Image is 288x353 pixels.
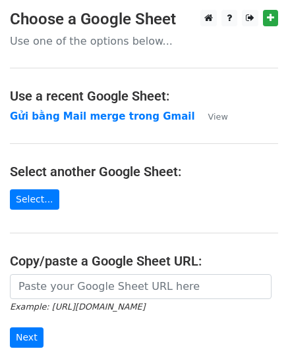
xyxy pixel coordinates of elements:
[10,164,278,179] h4: Select another Google Sheet:
[10,34,278,48] p: Use one of the options below...
[10,110,195,122] a: Gửi bằng Mail merge trong Gmail
[10,10,278,29] h3: Choose a Google Sheet
[10,253,278,269] h4: Copy/paste a Google Sheet URL:
[195,110,228,122] a: View
[10,302,145,312] small: Example: [URL][DOMAIN_NAME]
[208,112,228,122] small: View
[10,327,43,348] input: Next
[10,189,59,210] a: Select...
[10,274,272,299] input: Paste your Google Sheet URL here
[10,88,278,104] h4: Use a recent Google Sheet:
